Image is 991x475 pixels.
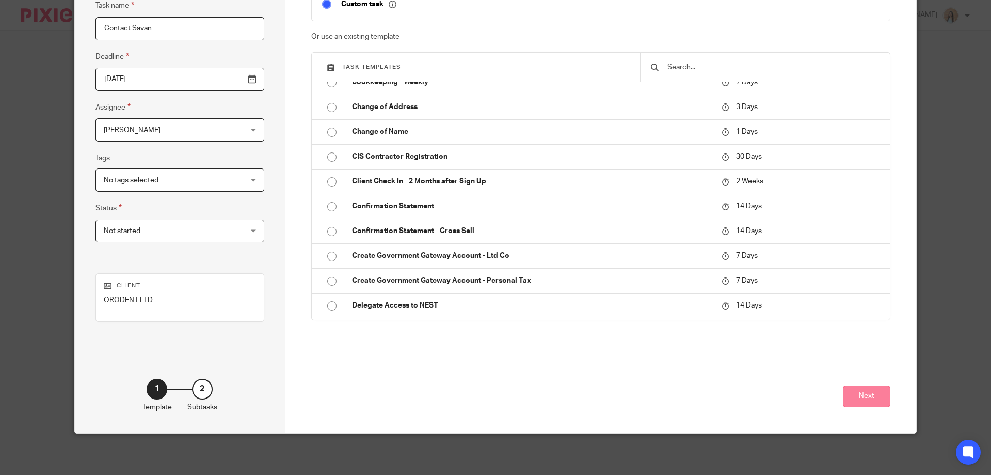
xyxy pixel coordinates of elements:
[352,300,711,311] p: Delegate Access to NEST
[352,251,711,261] p: Create Government Gateway Account - Ltd Co
[736,227,762,235] span: 14 Days
[352,275,711,286] p: Create Government Gateway Account - Personal Tax
[192,379,213,400] div: 2
[352,77,711,87] p: Bookkeeping - Weekly
[95,17,264,40] input: Task name
[736,252,758,259] span: 7 Days
[736,128,758,135] span: 1 Days
[104,127,161,134] span: [PERSON_NAME]
[736,153,762,160] span: 30 Days
[311,32,891,42] p: Or use an existing template
[95,68,264,91] input: Pick a date
[352,102,711,112] p: Change of Address
[142,402,172,412] p: Template
[95,101,131,113] label: Assignee
[95,153,110,163] label: Tags
[736,103,758,111] span: 3 Days
[187,402,217,412] p: Subtasks
[95,51,129,63] label: Deadline
[104,227,140,235] span: Not started
[342,64,401,70] span: Task templates
[736,203,762,210] span: 14 Days
[736,79,758,86] span: 7 Days
[736,178,763,185] span: 2 Weeks
[104,282,256,290] p: Client
[352,226,711,236] p: Confirmation Statement - Cross Sell
[352,151,711,162] p: CIS Contractor Registration
[352,176,711,187] p: Client Check In - 2 Months after Sign Up
[666,62,880,73] input: Search...
[147,379,167,400] div: 1
[104,177,158,184] span: No tags selected
[843,386,890,408] button: Next
[736,277,758,284] span: 7 Days
[104,295,256,305] p: ORODENT LTD
[352,201,711,211] p: Confirmation Statement
[736,302,762,309] span: 14 Days
[352,127,711,137] p: Change of Name
[95,202,122,214] label: Status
